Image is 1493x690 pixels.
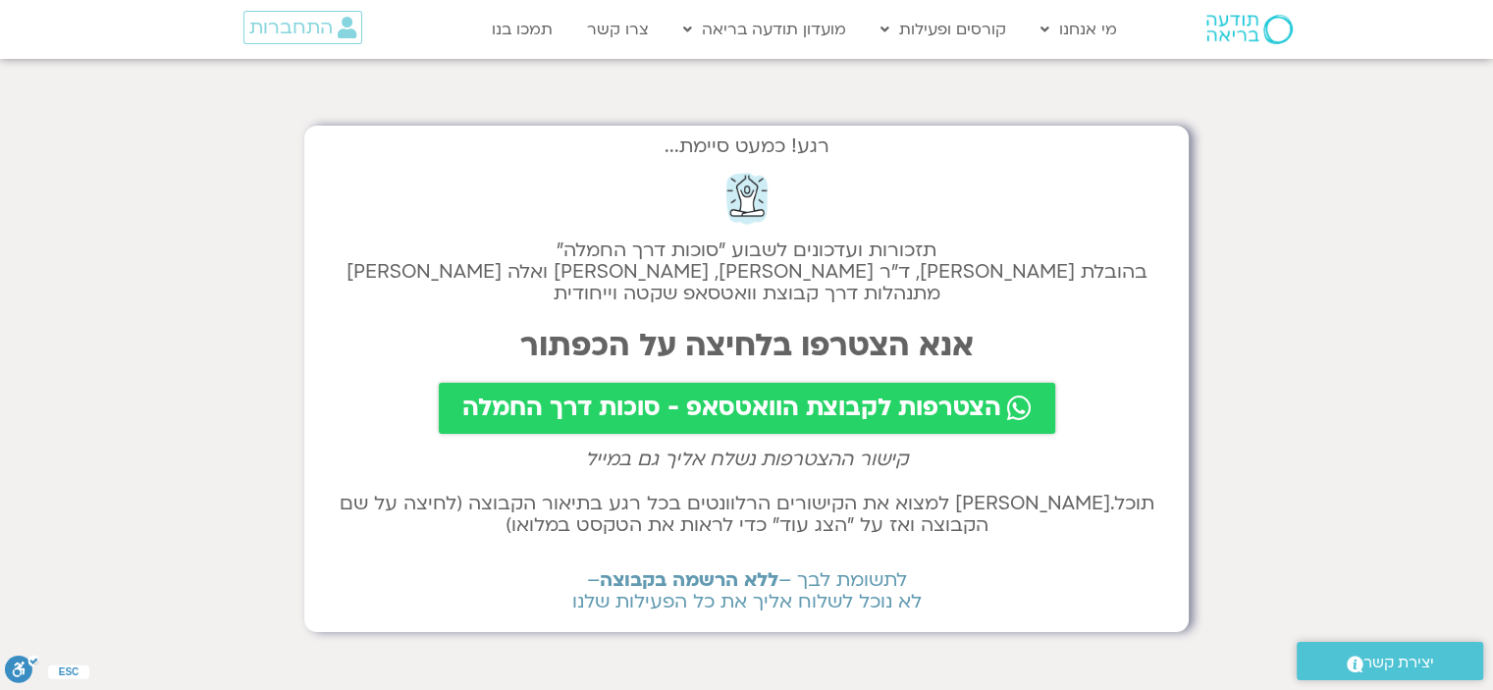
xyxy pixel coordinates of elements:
[439,383,1055,434] a: הצטרפות לקבוצת הוואטסאפ - סוכות דרך החמלה
[577,11,659,48] a: צרו קשר
[324,239,1169,304] h2: תזכורות ועדכונים לשבוע "סוכות דרך החמלה" בהובלת [PERSON_NAME], ד״ר [PERSON_NAME], [PERSON_NAME] ו...
[482,11,562,48] a: תמכו בנו
[871,11,1016,48] a: קורסים ופעילות
[1206,15,1293,44] img: תודעה בריאה
[324,449,1169,470] h2: קישור ההצטרפות נשלח אליך גם במייל
[324,328,1169,363] h2: אנא הצטרפו בלחיצה על הכפתור
[324,145,1169,147] h2: רגע! כמעט סיימת...
[1031,11,1127,48] a: מי אנחנו
[249,17,333,38] span: התחברות
[462,395,1001,422] span: הצטרפות לקבוצת הוואטסאפ - סוכות דרך החמלה
[600,567,778,593] b: ללא הרשמה בקבוצה
[1297,642,1483,680] a: יצירת קשר
[243,11,362,44] a: התחברות
[673,11,856,48] a: מועדון תודעה בריאה
[324,493,1169,536] h2: תוכל.[PERSON_NAME] למצוא את הקישורים הרלוונטים בכל רגע בתיאור הקבוצה (לחיצה על שם הקבוצה ואז על ״...
[1363,650,1434,676] span: יצירת קשר
[324,569,1169,612] h2: לתשומת לבך – – לא נוכל לשלוח אליך את כל הפעילות שלנו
